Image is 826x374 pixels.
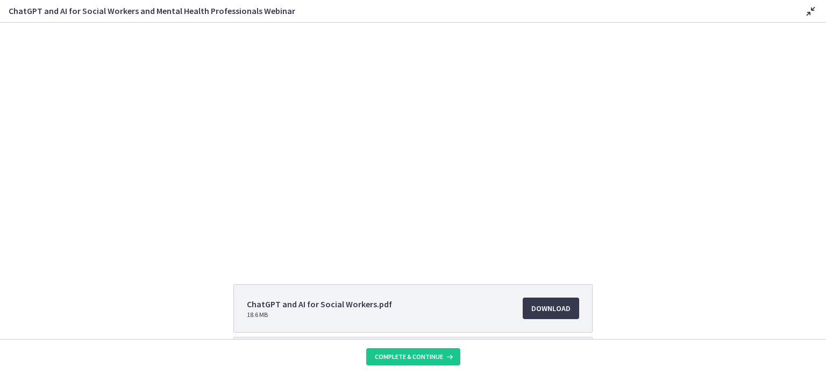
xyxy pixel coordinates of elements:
span: Complete & continue [375,352,443,361]
a: Download [523,298,579,319]
button: Complete & continue [366,348,460,365]
h3: ChatGPT and AI for Social Workers and Mental Health Professionals Webinar [9,4,787,17]
span: ChatGPT and AI for Social Workers.pdf [247,298,392,311]
span: Download [531,302,571,315]
span: 18.6 MB [247,311,392,319]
